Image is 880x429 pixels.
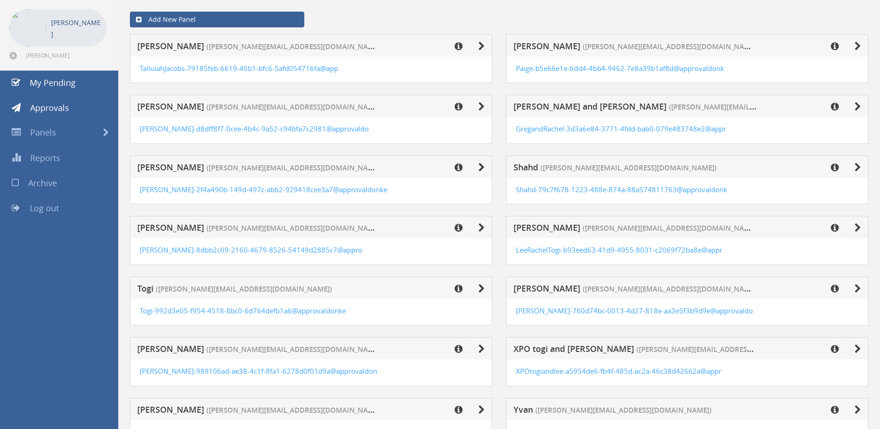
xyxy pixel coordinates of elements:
[30,202,59,214] span: Log out
[30,152,60,163] span: Reports
[583,283,759,294] span: ([PERSON_NAME][EMAIL_ADDRESS][DOMAIN_NAME])
[140,185,387,194] a: [PERSON_NAME]-2f4a490b-149d-497c-abb2-929418cee3a7@approvaldonke
[130,12,304,27] a: Add New Panel
[30,127,56,138] span: Panels
[137,283,154,294] span: Togi
[516,366,721,376] a: XPOtogiandlee-a5954de6-fb4f-485d-ac2a-46c38d42662a@appr
[206,40,383,52] span: ([PERSON_NAME][EMAIL_ADDRESS][DOMAIN_NAME])
[514,222,580,233] span: [PERSON_NAME]
[137,162,204,173] span: [PERSON_NAME]
[30,102,69,113] span: Approvals
[140,366,377,376] a: [PERSON_NAME]-989106ad-ae38-4c1f-8fa1-6278d0f01d9a@approvaldon
[636,343,813,354] span: ([PERSON_NAME][EMAIL_ADDRESS][DOMAIN_NAME])
[669,101,845,112] span: ([PERSON_NAME][EMAIL_ADDRESS][DOMAIN_NAME])
[514,101,667,112] span: [PERSON_NAME] and [PERSON_NAME]
[137,343,204,354] span: [PERSON_NAME]
[516,245,722,254] a: LeeRachelTogi-b93eed63-41d9-4955-8031-c2069f72ba8e@appr
[516,306,753,315] a: [PERSON_NAME]-760d74bc-0013-4d27-818e-aa3e5f3b9d9e@approvaldo
[26,52,105,59] span: [PERSON_NAME][EMAIL_ADDRESS][DOMAIN_NAME]
[51,17,102,40] p: [PERSON_NAME]
[583,40,759,52] span: ([PERSON_NAME][EMAIL_ADDRESS][DOMAIN_NAME])
[206,343,383,354] span: ([PERSON_NAME][EMAIL_ADDRESS][DOMAIN_NAME])
[137,404,204,415] span: [PERSON_NAME]
[30,77,76,88] span: My Pending
[140,306,346,315] a: Togi-992d3e05-f954-4518-8bc0-6d764defb1a6@approvaldonke
[206,101,383,112] span: ([PERSON_NAME][EMAIL_ADDRESS][DOMAIN_NAME])
[516,64,724,73] a: Paige-b5e66e1e-6dd4-4bb4-9462-7e8a39b1af8d@approvaldonk
[206,222,383,233] span: ([PERSON_NAME][EMAIL_ADDRESS][DOMAIN_NAME])
[540,163,717,173] span: ([PERSON_NAME][EMAIL_ADDRESS][DOMAIN_NAME])
[137,101,204,112] span: [PERSON_NAME]
[206,404,383,415] span: ([PERSON_NAME][EMAIL_ADDRESS][DOMAIN_NAME])
[140,124,369,133] a: [PERSON_NAME]-d8dff8f7-0cee-4b4c-9a52-c94bfa7c2981@approvaldo
[514,162,538,173] span: Shahd
[140,245,362,254] a: [PERSON_NAME]-8dbb2c09-2160-4679-8526-54149d2885c7@appro
[156,284,332,294] span: ([PERSON_NAME][EMAIL_ADDRESS][DOMAIN_NAME])
[514,343,634,354] span: XPO togi and [PERSON_NAME]
[514,40,580,52] span: [PERSON_NAME]
[140,64,338,73] a: TallulahJacobs-79185feb-6619-40b1-bfc6-5afd054716fa@app
[516,185,727,194] a: Shahd-79c7f678-1223-488e-874a-88a574811763@approvaldonk
[583,222,759,233] span: ([PERSON_NAME][EMAIL_ADDRESS][DOMAIN_NAME])
[514,404,533,415] span: Yvan
[137,222,204,233] span: [PERSON_NAME]
[516,124,726,133] a: GregandRachel-3d3a6e84-3771-4fdd-bab0-079e483748e2@appr
[535,405,712,415] span: ([PERSON_NAME][EMAIL_ADDRESS][DOMAIN_NAME])
[28,177,57,188] span: Archive
[137,40,204,52] span: [PERSON_NAME]
[206,162,383,173] span: ([PERSON_NAME][EMAIL_ADDRESS][DOMAIN_NAME])
[514,283,580,294] span: [PERSON_NAME]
